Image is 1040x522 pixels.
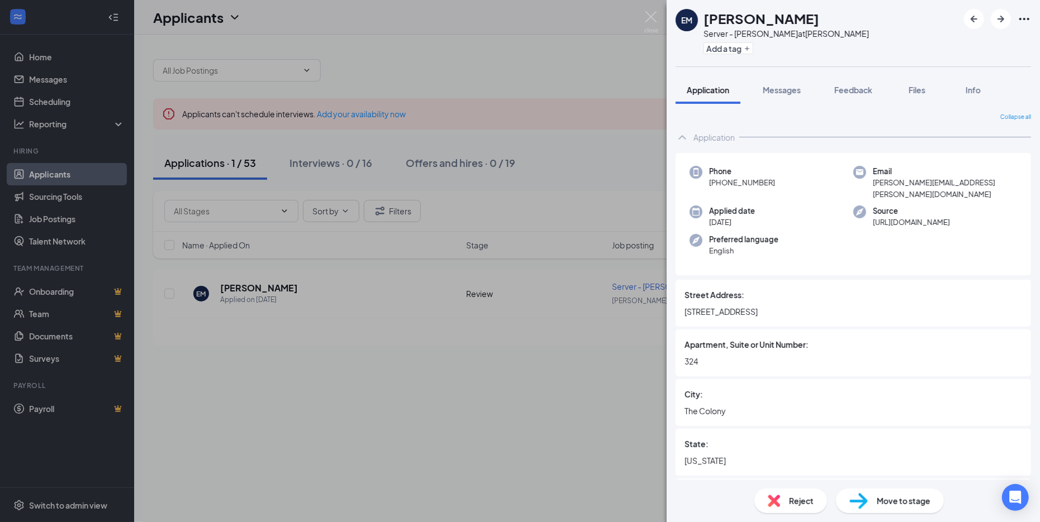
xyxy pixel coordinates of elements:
span: [STREET_ADDRESS] [685,305,1022,318]
span: Collapse all [1000,113,1031,122]
span: Reject [789,495,814,507]
div: Open Intercom Messenger [1002,484,1029,511]
div: Application [694,132,735,143]
button: ArrowLeftNew [964,9,984,29]
button: PlusAdd a tag [704,42,753,54]
svg: ArrowRight [994,12,1008,26]
span: [URL][DOMAIN_NAME] [873,217,950,228]
span: [DATE] [709,217,755,228]
div: EM [681,15,692,26]
span: [PERSON_NAME][EMAIL_ADDRESS][PERSON_NAME][DOMAIN_NAME] [873,177,1017,200]
h1: [PERSON_NAME] [704,9,819,28]
span: State: [685,438,709,450]
span: Preferred language [709,234,778,245]
span: Move to stage [877,495,930,507]
div: Server - [PERSON_NAME] at [PERSON_NAME] [704,28,869,39]
span: [US_STATE] [685,454,1022,467]
span: Messages [763,85,801,95]
span: Info [966,85,981,95]
span: The Colony [685,405,1022,417]
button: ArrowRight [991,9,1011,29]
span: Application [687,85,729,95]
span: Files [909,85,925,95]
span: [PHONE_NUMBER] [709,177,775,188]
span: City: [685,388,703,400]
svg: ChevronUp [676,131,689,144]
span: 324 [685,355,1022,367]
svg: Ellipses [1018,12,1031,26]
svg: Plus [744,45,751,52]
span: English [709,245,778,256]
span: Apartment, Suite or Unit Number: [685,338,809,351]
span: Email [873,166,1017,177]
svg: ArrowLeftNew [967,12,981,26]
span: Applied date [709,205,755,217]
span: Phone [709,166,775,177]
span: Street Address: [685,289,744,301]
span: Source [873,205,950,217]
span: Feedback [834,85,872,95]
